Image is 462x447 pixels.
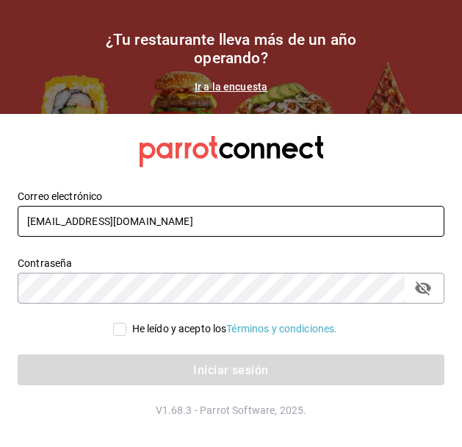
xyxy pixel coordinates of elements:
[106,31,357,67] font: ¿Tu restaurante lleva más de un año operando?
[411,276,436,301] button: campo de contraseña
[132,323,227,335] font: He leído y acepto los
[18,190,102,202] font: Correo electrónico
[195,81,267,93] a: Ir a la encuesta
[18,257,72,269] font: Contraseña
[156,404,307,416] font: V1.68.3 - Parrot Software, 2025.
[18,206,444,237] input: Ingresa tu correo electrónico
[226,323,337,335] a: Términos y condiciones.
